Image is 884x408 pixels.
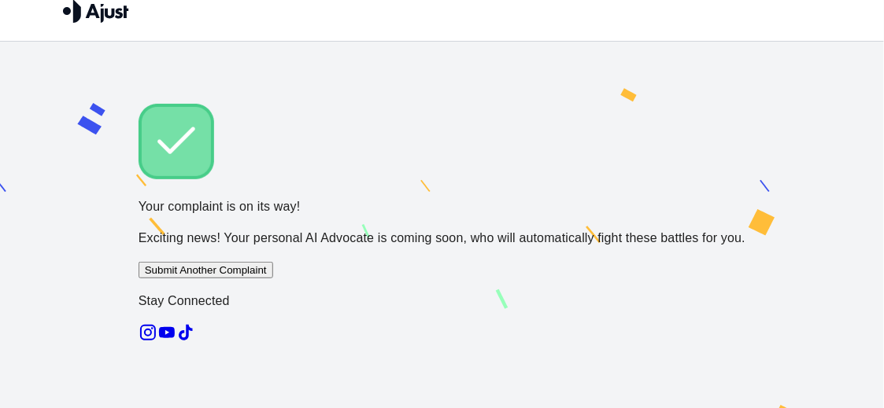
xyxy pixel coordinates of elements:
p: Exciting news! Your personal AI Advocate is coming soon, who will automatically fight these battl... [139,229,745,248]
p: Stay Connected [139,292,745,311]
button: Submit Another Complaint [139,262,273,278]
p: Your complaint is on its way! [139,197,745,216]
img: Check! [139,104,214,179]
